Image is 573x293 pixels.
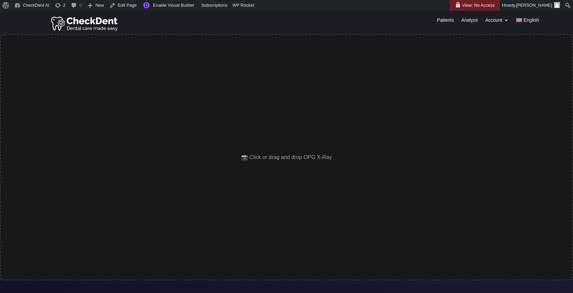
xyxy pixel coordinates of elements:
a: Account [485,18,509,25]
img: Checkdent Logo [51,15,119,32]
a: Analyze [461,18,478,25]
img: Arnav Saha [554,2,560,8]
a: Patients [437,18,454,25]
span: English [524,18,539,22]
a: English [516,18,539,25]
span: [PERSON_NAME] [516,3,552,8]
